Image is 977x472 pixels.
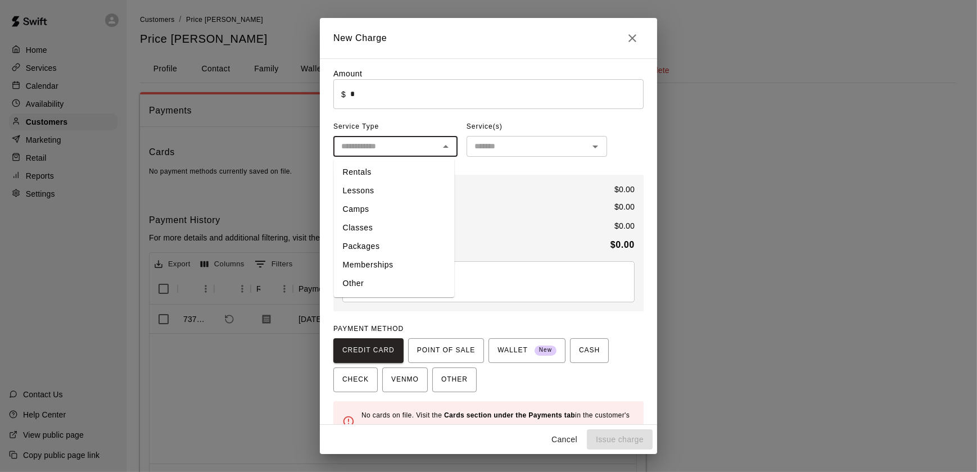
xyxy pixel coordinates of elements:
span: Service Type [333,118,458,136]
button: POINT OF SALE [408,338,484,363]
button: CHECK [333,367,378,392]
span: OTHER [441,371,468,389]
span: VENMO [391,371,419,389]
span: Service(s) [467,118,503,136]
li: Other [334,274,455,293]
li: Packages [334,237,455,256]
p: $ 0.00 [614,201,635,212]
li: Classes [334,219,455,237]
span: CHECK [342,371,369,389]
button: CASH [570,338,609,363]
button: Close [621,27,644,49]
li: Rentals [334,163,455,181]
span: POINT OF SALE [417,342,475,360]
li: Camps [334,200,455,219]
p: $ 0.00 [614,184,635,195]
button: Close [438,139,454,155]
b: Cards section under the Payments tab [444,411,575,419]
button: Cancel [546,429,582,450]
li: Memberships [334,256,455,274]
h2: New Charge [320,18,657,58]
p: $ [341,89,346,100]
span: CREDIT CARD [342,342,395,360]
li: Lessons [334,181,455,200]
span: No cards on file. Visit the in the customer's profile to add a card. [361,411,630,432]
b: $ 0.00 [610,240,635,249]
span: PAYMENT METHOD [333,325,404,333]
button: CREDIT CARD [333,338,404,363]
button: WALLET New [488,338,566,363]
button: OTHER [432,367,477,392]
button: Open [587,139,603,155]
button: VENMO [382,367,428,392]
a: Visit profile [431,424,467,432]
span: WALLET [497,342,557,360]
label: Amount [333,69,363,78]
span: New [535,343,557,358]
span: CASH [579,342,600,360]
p: $ 0.00 [614,220,635,232]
